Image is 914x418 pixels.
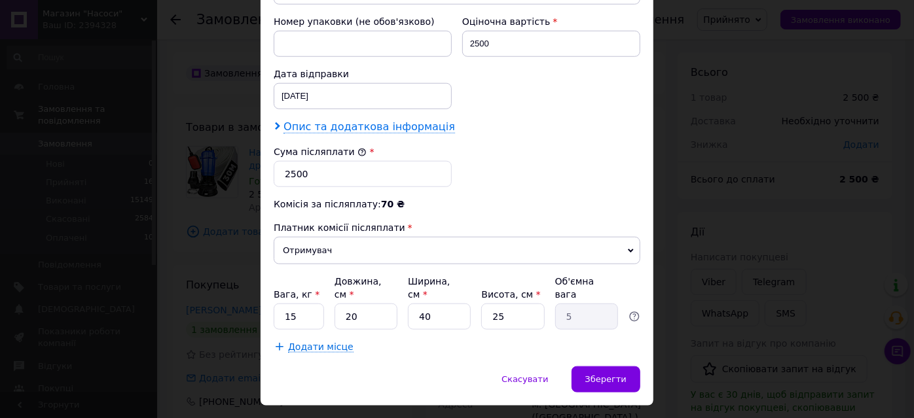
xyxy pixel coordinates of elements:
span: Скасувати [502,374,548,384]
label: Ширина, см [408,276,450,300]
label: Висота, см [481,289,540,300]
span: Опис та додаткова інформація [283,120,455,133]
span: Зберегти [585,374,627,384]
div: Оціночна вартість [462,15,640,28]
label: Сума післяплати [274,147,367,157]
div: Номер упаковки (не обов'язково) [274,15,452,28]
div: Об'ємна вага [555,275,618,301]
span: Платник комісії післяплати [274,222,405,233]
span: Отримувач [274,237,640,264]
span: 70 ₴ [381,199,405,209]
div: Комісія за післяплату: [274,198,640,211]
label: Довжина, см [335,276,382,300]
label: Вага, кг [274,289,320,300]
span: Додати місце [288,341,354,353]
div: Дата відправки [274,67,452,80]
